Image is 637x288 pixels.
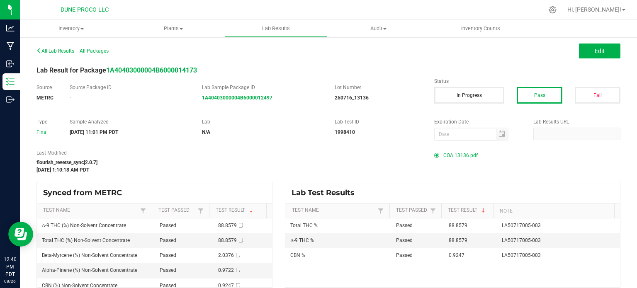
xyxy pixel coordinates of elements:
[61,6,109,13] span: DUNE PROCO LLC
[36,66,197,74] span: Lab Result for Package
[443,149,478,162] span: COA 13136.pdf
[517,87,562,104] button: Pass
[448,207,490,214] a: Test ResultSortable
[430,20,532,37] a: Inventory Counts
[290,237,314,243] span: Δ-9 THC %
[335,84,422,91] label: Lot Number
[434,87,505,104] button: In Progress
[202,118,322,126] label: Lab
[290,252,305,258] span: CBN %
[575,87,620,104] button: Fail
[8,222,33,247] iframe: Resource center
[434,153,439,158] form-radio-button: Primary COA
[160,267,176,273] span: Passed
[502,223,541,228] span: LA50717005-003
[70,118,190,126] label: Sample Analyzed
[434,77,620,85] label: Status
[138,206,148,216] a: Filter
[547,6,558,14] div: Manage settings
[449,252,464,258] span: 0.9247
[218,252,234,258] span: 2.0376
[6,60,15,68] inline-svg: Inbound
[218,223,237,228] span: 88.8579
[36,149,422,157] label: Last Modified
[6,77,15,86] inline-svg: Inventory
[449,223,467,228] span: 88.8579
[36,84,57,91] label: Source
[533,118,620,126] label: Lab Results URL
[36,167,89,173] strong: [DATE] 1:10:18 AM PDT
[449,237,467,243] span: 88.8579
[160,252,176,258] span: Passed
[396,237,413,243] span: Passed
[428,206,438,216] a: Filter
[36,48,74,54] span: All Lab Results
[290,223,318,228] span: Total THC %
[196,206,206,216] a: Filter
[160,237,176,243] span: Passed
[80,48,109,54] span: All Packages
[328,25,429,32] span: Audit
[292,207,376,214] a: Test NameSortable
[248,207,255,214] span: Sortable
[42,223,126,228] span: Δ-9 THC (%) Non-Solvent Concentrate
[335,129,355,135] strong: 1998410
[502,237,541,243] span: LA50717005-003
[202,95,272,101] a: 1A40403000004B6000012497
[225,20,327,37] a: Lab Results
[335,95,369,101] strong: 250716_13136
[218,267,234,273] span: 0.9722
[202,129,210,135] strong: N/A
[396,252,413,258] span: Passed
[218,237,237,243] span: 88.8579
[4,278,16,284] p: 08/26
[43,207,138,214] a: Test NameSortable
[567,6,621,13] span: Hi, [PERSON_NAME]!
[6,95,15,104] inline-svg: Outbound
[42,252,137,258] span: Beta-Myrcene (%) Non-Solvent Concentrate
[70,84,190,91] label: Source Package ID
[36,118,57,126] label: Type
[70,94,71,100] span: -
[202,84,322,91] label: Lab Sample Package ID
[76,48,78,54] span: |
[595,48,605,54] span: Edit
[106,66,197,74] a: 1A40403000004B6000014173
[450,25,511,32] span: Inventory Counts
[160,223,176,228] span: Passed
[36,95,53,101] strong: METRC
[396,223,413,228] span: Passed
[42,267,137,273] span: Alpha-Pinene (%) Non-Solvent Concentrate
[493,203,597,218] th: Note
[122,20,225,37] a: Plants
[6,24,15,32] inline-svg: Analytics
[20,25,122,32] span: Inventory
[20,20,122,37] a: Inventory
[434,118,521,126] label: Expiration Date
[376,206,386,216] a: Filter
[327,20,430,37] a: Audit
[123,25,224,32] span: Plants
[502,252,541,258] span: LA50717005-003
[43,188,128,197] span: Synced from METRC
[335,118,422,126] label: Lab Test ID
[396,207,428,214] a: Test PassedSortable
[4,256,16,278] p: 12:40 PM PDT
[216,207,263,214] a: Test ResultSortable
[292,188,361,197] span: Lab Test Results
[42,237,130,243] span: Total THC (%) Non-Solvent Concentrate
[251,25,301,32] span: Lab Results
[158,207,196,214] a: Test PassedSortable
[36,160,97,165] strong: flourish_reverse_sync[2.0.7]
[480,207,487,214] span: Sortable
[70,129,118,135] strong: [DATE] 11:01 PM PDT
[6,42,15,50] inline-svg: Manufacturing
[36,128,57,136] div: Final
[579,44,620,58] button: Edit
